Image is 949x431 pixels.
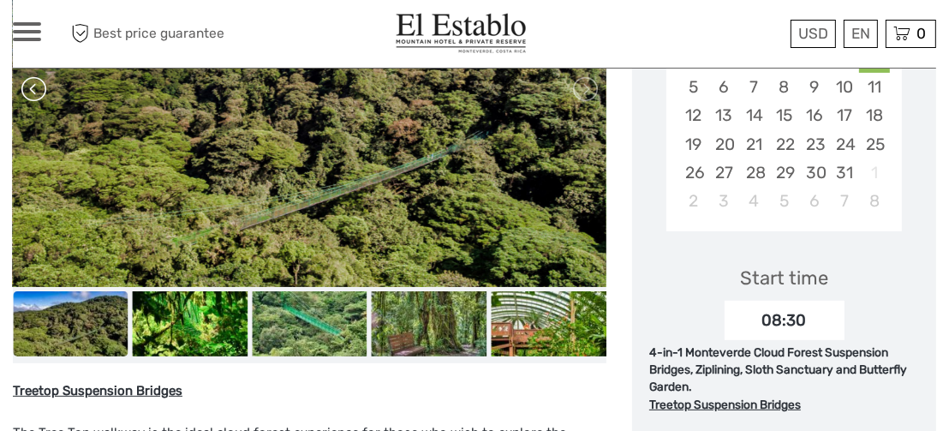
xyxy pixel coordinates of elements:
[13,291,128,356] img: 50e1f3bbeffd4f1d99d17a7bf03c1e08_slider_thumbnail.jpg
[133,291,248,356] img: f475fef7cdff42f6bb6a5eddcd490b52_slider_thumbnail.jpg
[740,265,828,291] div: Start time
[725,301,845,340] div: 08:30
[678,187,708,215] div: Choose Sunday, November 2nd, 2025
[769,130,799,159] div: Choose Wednesday, October 22nd, 2025
[799,101,829,129] div: Choose Thursday, October 16th, 2025
[799,159,829,187] div: Choose Thursday, October 30th, 2025
[24,30,194,44] p: We're away right now. Please check back later!
[829,130,859,159] div: Choose Friday, October 24th, 2025
[859,130,889,159] div: Choose Saturday, October 25th, 2025
[709,73,739,101] div: Choose Monday, October 6th, 2025
[491,291,606,356] img: c41878490b38416eb766248964f4b734_slider_thumbnail.jpeg
[649,344,919,395] div: 4-in-1 Monteverde Cloud Forest Suspension Bridges, Ziplining, Sloth Sanctuary and Butterfly Garden.
[769,187,799,215] div: Choose Wednesday, November 5th, 2025
[859,159,889,187] div: Not available Saturday, November 1st, 2025
[859,187,889,215] div: Choose Saturday, November 8th, 2025
[914,25,928,42] span: 0
[739,101,769,129] div: Choose Tuesday, October 14th, 2025
[739,73,769,101] div: Choose Tuesday, October 7th, 2025
[829,73,859,101] div: Choose Friday, October 10th, 2025
[649,398,801,411] u: Treetop Suspension Bridges
[709,101,739,129] div: Choose Monday, October 13th, 2025
[829,101,859,129] div: Choose Friday, October 17th, 2025
[798,25,828,42] span: USD
[739,159,769,187] div: Choose Tuesday, October 28th, 2025
[829,187,859,215] div: Choose Friday, November 7th, 2025
[197,27,218,47] button: Open LiveChat chat widget
[739,130,769,159] div: Choose Tuesday, October 21st, 2025
[799,73,829,101] div: Choose Thursday, October 9th, 2025
[799,130,829,159] div: Choose Thursday, October 23rd, 2025
[859,73,889,101] div: Choose Saturday, October 11th, 2025
[678,159,708,187] div: Choose Sunday, October 26th, 2025
[671,45,896,215] div: month 2025-10
[709,159,739,187] div: Choose Monday, October 27th, 2025
[769,101,799,129] div: Choose Wednesday, October 15th, 2025
[709,187,739,215] div: Choose Monday, November 3rd, 2025
[844,20,878,48] div: EN
[769,159,799,187] div: Choose Wednesday, October 29th, 2025
[252,291,367,356] img: 003061d5c7924691b54494cef48918af_slider_thumbnail.jpg
[769,73,799,101] div: Choose Wednesday, October 8th, 2025
[678,73,708,101] div: Choose Sunday, October 5th, 2025
[678,130,708,159] div: Choose Sunday, October 19th, 2025
[67,20,244,48] span: Best price guarantee
[799,187,829,215] div: Choose Thursday, November 6th, 2025
[13,383,182,398] u: Treetop Suspension Bridges
[859,101,889,129] div: Choose Saturday, October 18th, 2025
[709,130,739,159] div: Choose Monday, October 20th, 2025
[396,13,528,55] img: El Establo Mountain Hotel
[829,159,859,187] div: Choose Friday, October 31st, 2025
[678,101,708,129] div: Choose Sunday, October 12th, 2025
[739,187,769,215] div: Choose Tuesday, November 4th, 2025
[372,291,487,356] img: e3b3dc5a7b6147e4bbda1a65492f7fa8_slider_thumbnail.jpg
